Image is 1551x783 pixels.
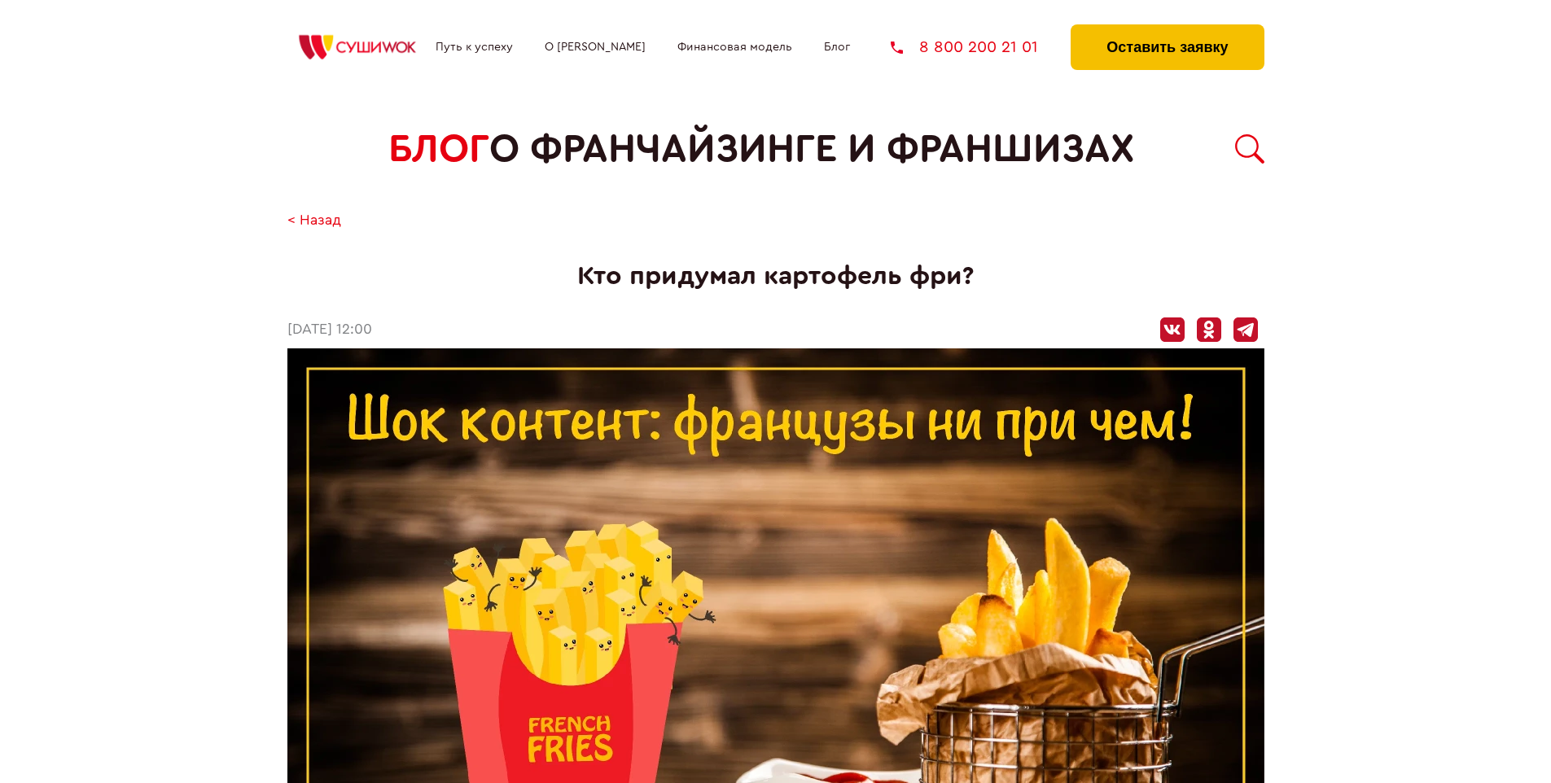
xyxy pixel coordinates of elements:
span: БЛОГ [388,127,489,172]
a: Финансовая модель [677,41,792,54]
span: о франчайзинге и франшизах [489,127,1134,172]
button: Оставить заявку [1071,24,1264,70]
time: [DATE] 12:00 [287,322,372,339]
span: 8 800 200 21 01 [919,39,1038,55]
h1: Кто придумал картофель фри? [287,261,1264,291]
a: 8 800 200 21 01 [891,39,1038,55]
a: Путь к успеху [436,41,513,54]
a: Блог [824,41,850,54]
a: О [PERSON_NAME] [545,41,646,54]
a: < Назад [287,212,341,230]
